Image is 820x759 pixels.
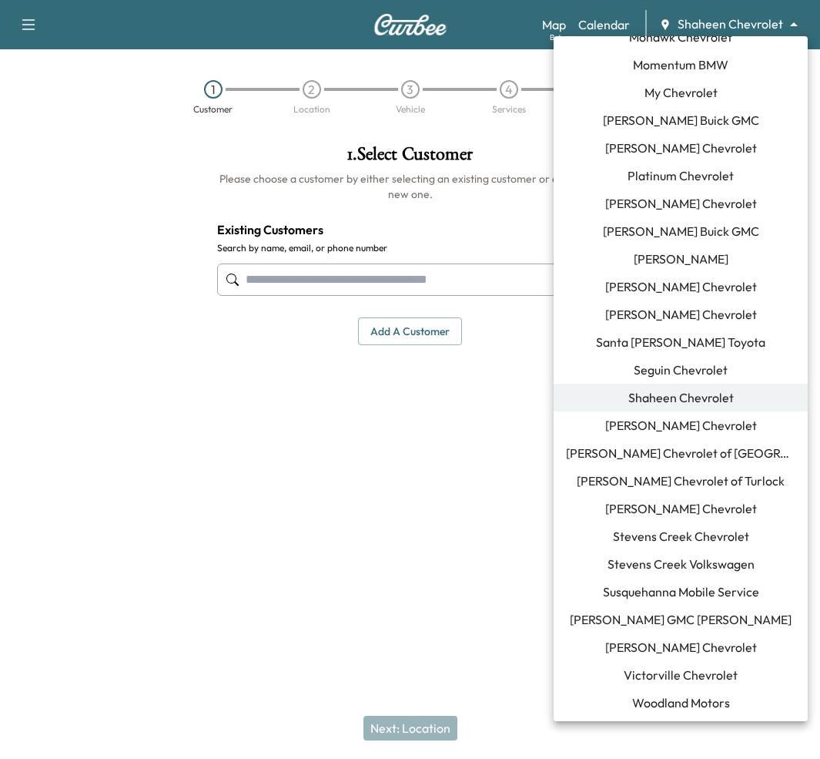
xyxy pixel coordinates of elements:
span: Shaheen Chevrolet [628,388,734,407]
span: [PERSON_NAME] Buick GMC [603,111,759,129]
span: Victorville Chevrolet [624,666,738,684]
span: [PERSON_NAME] Chevrolet [605,416,757,435]
span: [PERSON_NAME] [634,250,728,268]
span: Stevens Creek Chevrolet [613,527,749,546]
span: [PERSON_NAME] GMC [PERSON_NAME] [570,610,792,629]
span: Seguin Chevrolet [634,361,728,379]
span: [PERSON_NAME] Chevrolet of Turlock [577,472,785,490]
span: My Chevrolet [644,83,718,102]
span: Stevens Creek Volkswagen [607,555,755,573]
span: Momentum BMW [633,55,728,74]
span: [PERSON_NAME] Chevrolet [605,305,757,324]
span: [PERSON_NAME] Chevrolet [605,277,757,296]
span: [PERSON_NAME] Chevrolet [605,638,757,657]
span: [PERSON_NAME] Buick GMC [603,222,759,240]
span: [PERSON_NAME] Chevrolet [605,499,757,518]
span: [PERSON_NAME] Chevrolet [605,194,757,213]
span: Santa [PERSON_NAME] Toyota [596,333,765,351]
span: Susquehanna Mobile Service [603,583,759,601]
span: Platinum Chevrolet [628,166,734,185]
span: [PERSON_NAME] Chevrolet of [GEOGRAPHIC_DATA] [566,444,795,462]
span: Woodland Motors [632,694,730,712]
span: [PERSON_NAME] Chevrolet [605,139,757,157]
span: Mohawk Chevrolet [629,28,732,46]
